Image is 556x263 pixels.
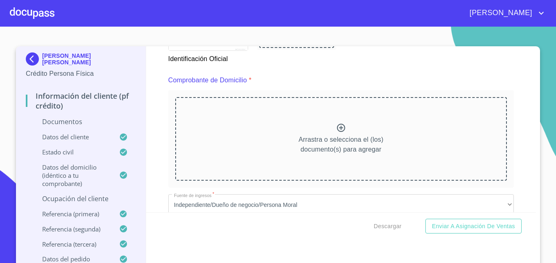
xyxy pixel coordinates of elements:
p: Arrastra o selecciona el (los) documento(s) para agregar [298,135,383,154]
p: Referencia (segunda) [26,225,119,233]
p: Datos del cliente [26,133,119,141]
button: account of current user [463,7,546,20]
img: Docupass spot blue [26,52,42,66]
p: Referencia (tercera) [26,240,119,248]
p: Comprobante de Domicilio [168,75,247,85]
span: Enviar a Asignación de Ventas [432,221,515,231]
p: [PERSON_NAME] [PERSON_NAME] [42,52,136,66]
button: Descargar [371,219,405,234]
p: Estado Civil [26,148,119,156]
p: Ocupación del Cliente [26,194,136,203]
p: Crédito Persona Física [26,69,136,79]
p: Datos del domicilio (idéntico a tu comprobante) [26,163,119,188]
button: Enviar a Asignación de Ventas [425,219,522,234]
div: [PERSON_NAME] [PERSON_NAME] [26,52,136,69]
p: Documentos [26,117,136,126]
p: Datos del pedido [26,255,119,263]
p: Identificación Oficial [168,51,247,64]
p: Información del cliente (PF crédito) [26,91,136,111]
span: [PERSON_NAME] [463,7,536,20]
div: Independiente/Dueño de negocio/Persona Moral [168,194,514,216]
p: Referencia (primera) [26,210,119,218]
span: Descargar [374,221,402,231]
